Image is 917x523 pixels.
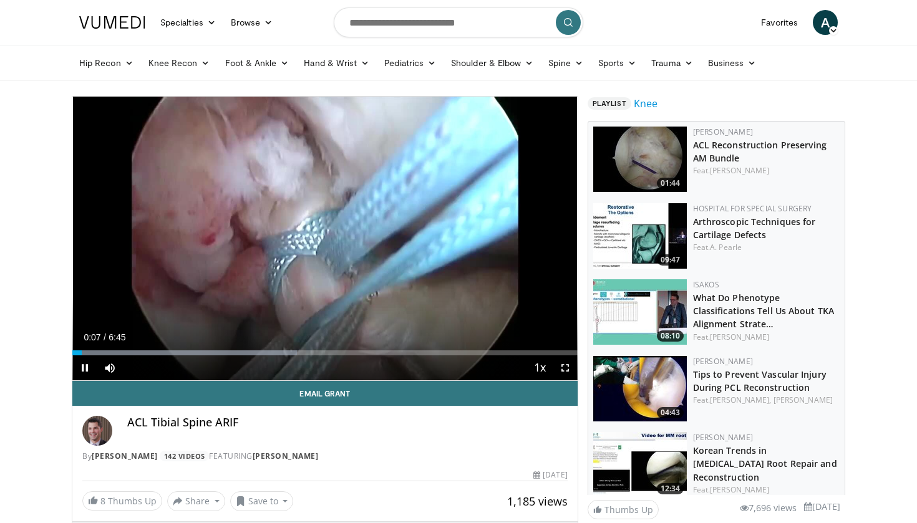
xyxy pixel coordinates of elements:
[710,395,771,405] a: [PERSON_NAME],
[79,16,145,29] img: VuMedi Logo
[141,50,218,75] a: Knee Recon
[593,279,687,345] img: 5b6cf72d-b1b3-4a5e-b48f-095f98c65f63.150x105_q85_crop-smart_upscale.jpg
[153,10,223,35] a: Specialties
[218,50,297,75] a: Foot & Ankle
[553,355,578,380] button: Fullscreen
[693,203,812,214] a: Hospital for Special Surgery
[693,139,827,164] a: ACL Reconstruction Preserving AM Bundle
[593,203,687,269] img: e219f541-b456-4cbc-ade1-aa0b59c67291.150x105_q85_crop-smart_upscale.jpg
[100,495,105,507] span: 8
[507,494,568,509] span: 1,185 views
[591,50,644,75] a: Sports
[693,242,840,253] div: Feat.
[541,50,590,75] a: Spine
[533,469,567,481] div: [DATE]
[657,407,684,418] span: 04:43
[72,97,578,381] video-js: Video Player
[693,292,834,330] a: What Do Phenotype Classifications Tell Us About TKA Alignment Strate…
[588,500,659,519] a: Thumbs Up
[223,10,281,35] a: Browse
[72,355,97,380] button: Pause
[127,416,568,429] h4: ACL Tibial Spine ARIF
[593,127,687,192] a: 01:44
[693,127,753,137] a: [PERSON_NAME]
[657,330,684,342] span: 08:10
[82,451,568,462] div: By FEATURING
[693,279,719,290] a: ISAKOS
[693,356,753,367] a: [PERSON_NAME]
[710,242,742,252] a: A. Pearle
[72,350,578,355] div: Progress Bar
[693,165,840,176] div: Feat.
[693,432,753,443] a: [PERSON_NAME]
[92,451,158,461] a: [PERSON_NAME]
[296,50,377,75] a: Hand & Wrist
[774,395,833,405] a: [PERSON_NAME]
[693,484,840,496] div: Feat.
[710,165,769,176] a: [PERSON_NAME]
[740,501,797,515] li: 7,696 views
[593,356,687,421] img: 03ba07b3-c3bf-45ca-b578-43863bbc294b.150x105_q85_crop-smart_upscale.jpg
[693,395,840,406] div: Feat.
[444,50,541,75] a: Shoulder & Elbow
[657,483,684,494] span: 12:34
[334,7,583,37] input: Search topics, interventions
[588,97,631,110] span: Playlist
[253,451,319,461] a: [PERSON_NAME]
[593,127,687,192] img: 7b60eb76-c310-45f1-898b-3f41f4878cd0.150x105_q85_crop-smart_upscale.jpg
[693,216,816,241] a: Arthroscopic Techniques for Cartilage Defects
[693,368,827,393] a: Tips to Prevent Vascular Injury During PCL Reconstruction
[657,254,684,266] span: 09:47
[528,355,553,380] button: Playback Rate
[82,416,112,446] img: Avatar
[693,332,840,343] div: Feat.
[593,279,687,345] a: 08:10
[84,332,100,342] span: 0:07
[710,484,769,495] a: [PERSON_NAME]
[593,203,687,269] a: 09:47
[167,491,225,511] button: Share
[813,10,838,35] a: A
[109,332,125,342] span: 6:45
[160,451,209,461] a: 142 Videos
[377,50,444,75] a: Pediatrics
[72,381,578,406] a: Email Grant
[82,491,162,511] a: 8 Thumbs Up
[693,444,837,482] a: Korean Trends in [MEDICAL_DATA] Root Repair and Reconstruction
[634,96,657,111] a: Knee
[593,432,687,497] a: 12:34
[657,178,684,189] span: 01:44
[104,332,106,342] span: /
[710,332,769,342] a: [PERSON_NAME]
[230,491,294,511] button: Save to
[593,356,687,421] a: 04:43
[72,50,141,75] a: Hip Recon
[754,10,805,35] a: Favorites
[644,50,701,75] a: Trauma
[97,355,122,380] button: Mute
[593,432,687,497] img: 82f01733-ef7d-4ce7-8005-5c7f6b28c860.150x105_q85_crop-smart_upscale.jpg
[804,500,840,514] li: [DATE]
[701,50,764,75] a: Business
